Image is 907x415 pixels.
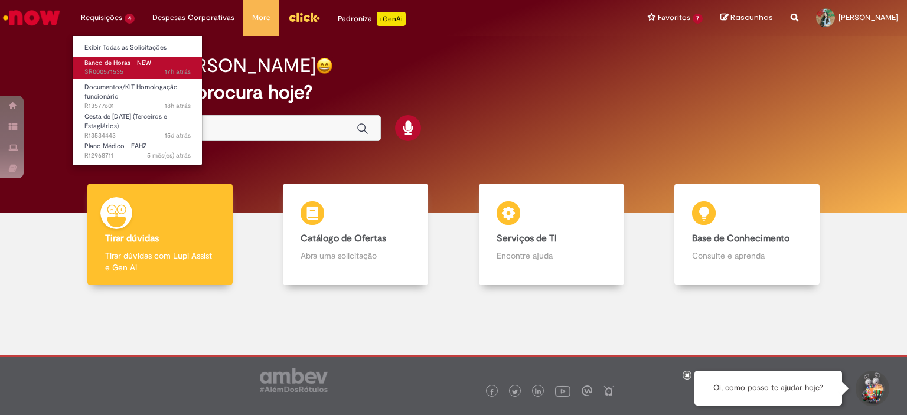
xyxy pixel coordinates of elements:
[693,14,703,24] span: 7
[73,57,203,79] a: Aberto SR000571535 : Banco de Horas - NEW
[73,81,203,106] a: Aberto R13577601 : Documentos/KIT Homologação funcionário
[497,233,557,244] b: Serviços de TI
[62,184,258,286] a: Tirar dúvidas Tirar dúvidas com Lupi Assist e Gen Ai
[73,41,203,54] a: Exibir Todas as Solicitações
[260,368,328,392] img: logo_footer_ambev_rotulo_gray.png
[720,12,773,24] a: Rascunhos
[165,131,191,140] time: 15/09/2025 09:46:40
[258,184,454,286] a: Catálogo de Ofertas Abra uma solicitação
[555,383,570,398] img: logo_footer_youtube.png
[288,8,320,26] img: click_logo_yellow_360x200.png
[84,58,151,67] span: Banco de Horas - NEW
[84,112,167,130] span: Cesta de [DATE] (Terceiros e Estagiários)
[1,6,62,30] img: ServiceNow
[489,389,495,395] img: logo_footer_facebook.png
[72,35,203,166] ul: Requisições
[453,184,650,286] a: Serviços de TI Encontre ajuda
[125,14,135,24] span: 4
[694,371,842,406] div: Oi, como posso te ajudar hoje?
[90,55,316,76] h2: Bom dia, [PERSON_NAME]
[497,250,606,262] p: Encontre ajuda
[692,250,802,262] p: Consulte e aprenda
[854,371,889,406] button: Iniciar Conversa de Suporte
[730,12,773,23] span: Rascunhos
[839,12,898,22] span: [PERSON_NAME]
[603,385,614,396] img: logo_footer_naosei.png
[582,385,592,396] img: logo_footer_workplace.png
[84,142,147,151] span: Plano Médico - FAHZ
[73,140,203,162] a: Aberto R12968711 : Plano Médico - FAHZ
[147,151,191,160] time: 23/04/2025 09:54:19
[301,233,386,244] b: Catálogo de Ofertas
[84,102,191,111] span: R13577601
[165,131,191,140] span: 15d atrás
[81,12,122,24] span: Requisições
[165,102,191,110] time: 29/09/2025 15:12:36
[338,12,406,26] div: Padroniza
[165,67,191,76] time: 29/09/2025 16:00:10
[301,250,410,262] p: Abra uma solicitação
[73,110,203,136] a: Aberto R13534443 : Cesta de Natal (Terceiros e Estagiários)
[165,67,191,76] span: 17h atrás
[90,82,818,103] h2: O que você procura hoje?
[84,151,191,161] span: R12968711
[377,12,406,26] p: +GenAi
[165,102,191,110] span: 18h atrás
[84,83,178,101] span: Documentos/KIT Homologação funcionário
[658,12,690,24] span: Favoritos
[692,233,789,244] b: Base de Conhecimento
[512,389,518,395] img: logo_footer_twitter.png
[105,233,159,244] b: Tirar dúvidas
[84,131,191,140] span: R13534443
[252,12,270,24] span: More
[105,250,215,273] p: Tirar dúvidas com Lupi Assist e Gen Ai
[316,57,333,74] img: happy-face.png
[535,388,541,396] img: logo_footer_linkedin.png
[650,184,846,286] a: Base de Conhecimento Consulte e aprenda
[84,67,191,77] span: SR000571535
[147,151,191,160] span: 5 mês(es) atrás
[152,12,234,24] span: Despesas Corporativas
